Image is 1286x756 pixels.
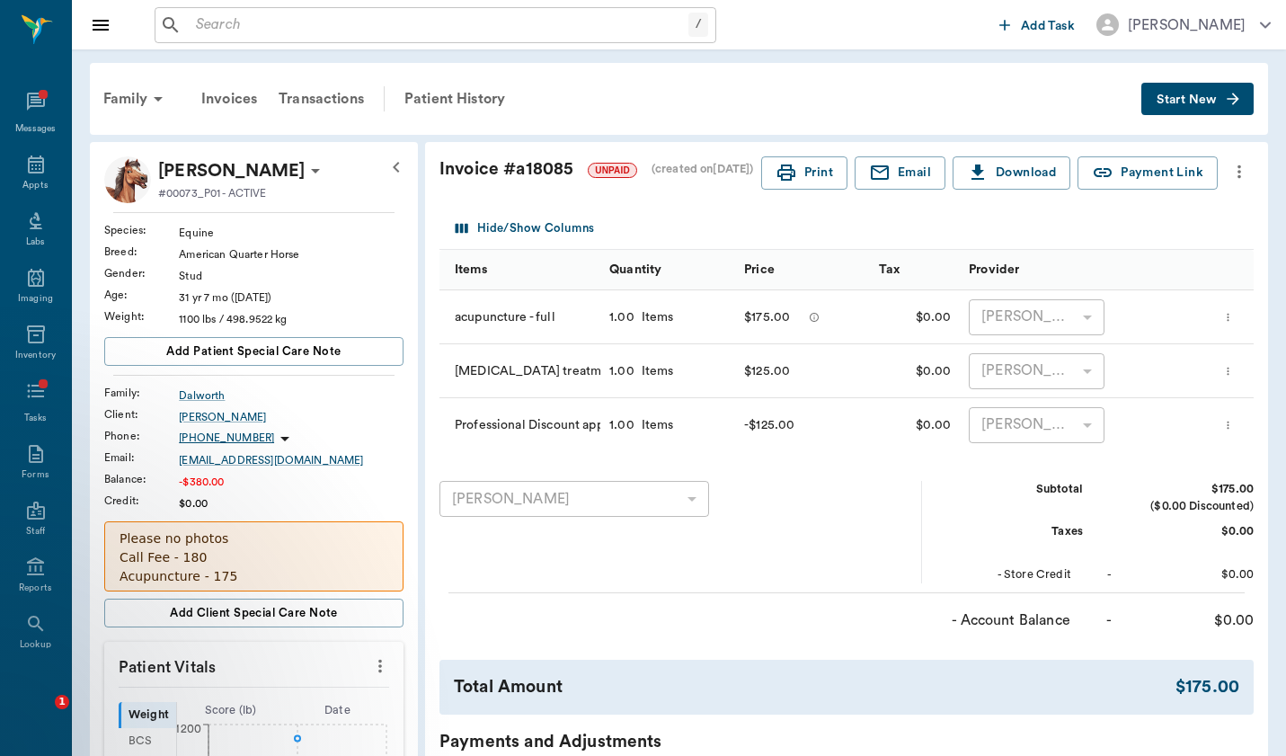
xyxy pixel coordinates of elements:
div: Inventory [15,349,56,362]
div: American Quarter Horse [179,246,404,262]
div: $0.00 [1119,566,1254,583]
div: Invoices [191,77,268,120]
button: Email [855,156,945,190]
div: $175.00 [1175,674,1239,700]
input: Search [189,13,688,38]
div: acupuncture - full [439,290,600,344]
div: Gender : [104,265,179,281]
div: $175.00 [744,304,790,331]
div: Species : [104,222,179,238]
div: Price [735,250,870,290]
div: 31 yr 7 mo ([DATE]) [179,289,404,306]
div: Family [93,77,180,120]
a: [EMAIL_ADDRESS][DOMAIN_NAME] [179,452,404,468]
div: Tax [870,250,960,290]
iframe: Intercom live chat [18,695,61,738]
div: $0.00 [870,290,960,344]
img: Profile Image [104,156,151,203]
div: (created on [DATE] ) [652,161,754,178]
div: Tax [879,245,900,295]
div: Appts [22,179,48,192]
p: [PHONE_NUMBER] [179,431,274,446]
div: Equine [179,225,404,241]
div: Weight : [104,308,179,325]
div: / [688,13,708,37]
button: Select columns [451,215,599,243]
div: Phone : [104,428,179,444]
div: -$125.00 [744,412,794,439]
a: Dalworth [179,387,404,404]
button: more [366,651,395,681]
div: Items [634,308,674,326]
tspan: 1200 [175,724,201,734]
div: $0.00 [870,344,960,398]
div: -$380.00 [179,474,404,490]
div: Transactions [268,77,375,120]
a: [PERSON_NAME] [179,409,404,425]
div: Items [455,245,487,295]
div: Total Amount [454,674,1175,700]
div: Age : [104,287,179,303]
div: [PERSON_NAME] [439,481,709,517]
div: [PERSON_NAME] [969,353,1104,389]
div: Weight [119,702,176,728]
div: $0.00 [1119,523,1254,540]
div: Client : [104,406,179,422]
div: $0.00 [179,495,404,511]
div: $125.00 [744,358,790,385]
div: [MEDICAL_DATA] treatment - focal [439,344,600,398]
button: more [1218,356,1238,387]
div: Payments and Adjustments [439,729,1254,755]
span: Add patient Special Care Note [166,342,341,361]
button: Add Task [992,8,1082,41]
div: Email : [104,449,179,466]
button: more [1225,156,1254,187]
div: 1.00 [609,416,634,434]
div: 1100 lbs / 498.9522 kg [179,311,404,327]
div: Taxes [948,523,1083,540]
div: Imaging [18,292,53,306]
button: more [1218,302,1238,333]
div: ($0.00 Discounted) [1119,498,1254,515]
div: Stud [179,268,404,284]
button: [PERSON_NAME] [1082,8,1285,41]
div: Provider [960,250,1121,290]
div: Family : [104,385,179,401]
div: - [1106,609,1112,631]
div: Quantity [609,245,661,295]
p: [PERSON_NAME] [158,156,305,185]
button: Start New [1141,83,1254,116]
div: BCS [119,728,176,754]
button: Download [953,156,1070,190]
button: message [804,304,824,331]
div: $0.00 [870,398,960,452]
div: Invoice # a18085 [439,156,761,182]
div: Provider [969,245,1019,295]
p: Please no photos Call Fee - 180 Acupuncture - 175 Only available [DATE] thru [DATE] Barn location... [120,529,388,662]
div: Quantity [600,250,735,290]
span: UNPAID [589,164,636,177]
button: Close drawer [83,7,119,43]
div: Price [744,245,775,295]
div: Labs [26,236,45,249]
div: $0.00 [1119,609,1254,631]
p: #00073_P01 - ACTIVE [158,185,266,201]
div: Professional Discount applied [439,398,600,452]
div: 1.00 [609,308,634,326]
div: Date [284,702,391,719]
button: more [1218,410,1238,440]
div: [PERSON_NAME] [969,299,1104,335]
div: Balance : [104,471,179,487]
div: Items [634,362,674,380]
div: 1.00 [609,362,634,380]
button: Payment Link [1078,156,1218,190]
div: Items [634,416,674,434]
div: Credit : [104,493,179,509]
div: Forms [22,468,49,482]
button: Print [761,156,847,190]
a: Patient History [394,77,516,120]
div: - Account Balance [936,609,1070,631]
